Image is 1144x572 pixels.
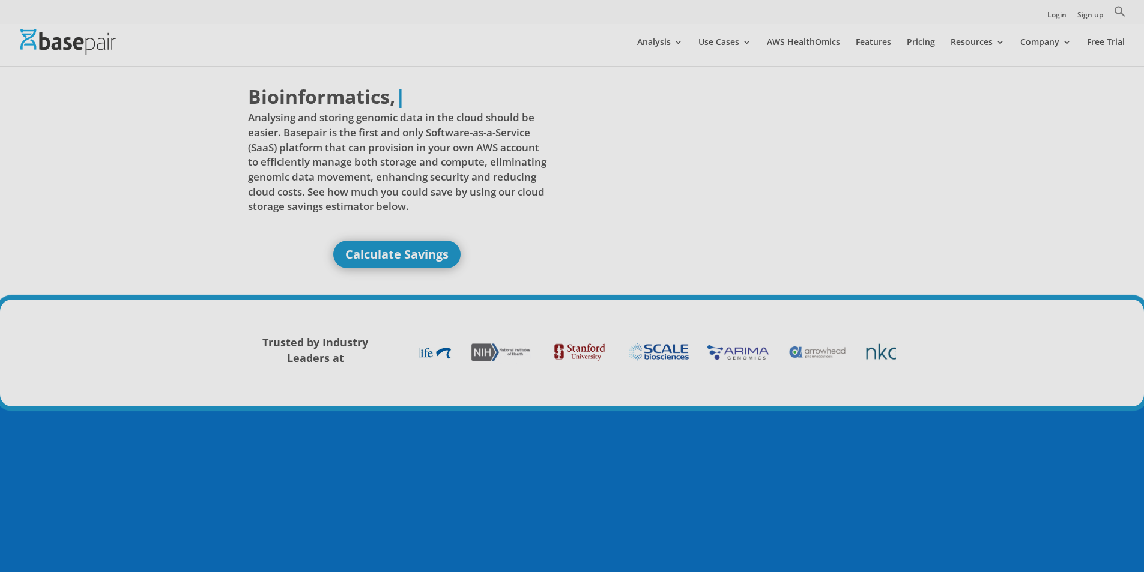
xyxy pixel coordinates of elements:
[1087,38,1125,66] a: Free Trial
[1020,38,1071,66] a: Company
[637,38,683,66] a: Analysis
[1114,5,1126,24] a: Search Icon Link
[951,38,1005,66] a: Resources
[248,83,395,110] span: Bioinformatics,
[395,83,406,109] span: |
[1114,5,1126,17] svg: Search
[1077,11,1103,24] a: Sign up
[581,83,880,251] iframe: Basepair - NGS Analysis Simplified
[333,241,461,268] a: Calculate Savings
[856,38,891,66] a: Features
[262,335,368,365] strong: Trusted by Industry Leaders at
[20,29,116,55] img: Basepair
[698,38,751,66] a: Use Cases
[1047,11,1067,24] a: Login
[907,38,935,66] a: Pricing
[767,38,840,66] a: AWS HealthOmics
[248,110,547,214] span: Analysing and storing genomic data in the cloud should be easier. Basepair is the first and only ...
